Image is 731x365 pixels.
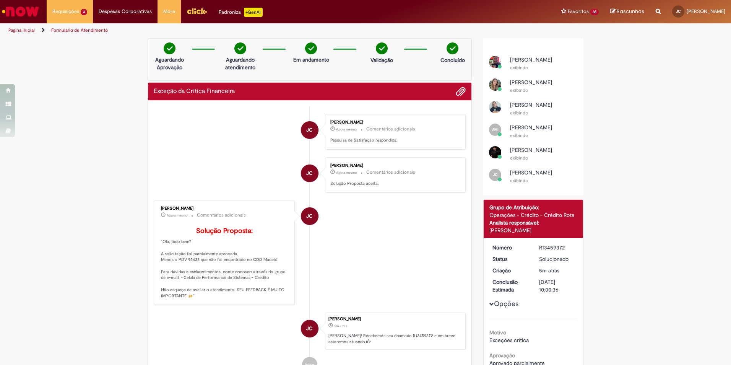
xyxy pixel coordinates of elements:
a: Rascunhos [610,8,644,15]
span: JC [306,121,313,139]
p: Concluído [440,56,465,64]
div: [DATE] 10:00:36 [539,278,575,293]
time: 28/08/2025 17:00:26 [334,324,347,328]
dt: Criação [487,267,534,274]
span: Favoritos [568,8,589,15]
div: R13459372 [539,244,575,251]
span: Agora mesmo [336,170,357,175]
a: Formulário de Atendimento [51,27,108,33]
small: Comentários adicionais [366,169,415,176]
div: Juan Gabriel Franca Canon [301,165,318,182]
dt: Status [487,255,534,263]
small: Comentários adicionais [366,126,415,132]
time: 28/08/2025 17:05:31 [336,170,357,175]
div: undefined Online [301,207,318,225]
a: Página inicial [8,27,35,33]
span: [PERSON_NAME] [510,101,552,108]
li: Juan Gabriel Franca Canon [154,313,466,349]
span: Rascunhos [617,8,644,15]
dt: Conclusão Estimada [487,278,534,293]
dt: Número [487,244,534,251]
div: Juan Gabriel Franca Canon [301,121,318,139]
div: [PERSON_NAME] [161,206,288,211]
img: check-circle-green.png [447,42,458,54]
span: Requisições [52,8,79,15]
img: check-circle-green.png [305,42,317,54]
ul: Trilhas de página [6,23,482,37]
span: 3 [81,9,87,15]
span: JC [306,164,313,182]
p: Validação [370,56,393,64]
span: AM [492,127,498,132]
div: Grupo de Atribuição: [489,204,578,211]
span: Agora mesmo [167,213,187,218]
span: [PERSON_NAME] [510,56,552,63]
small: exibindo [510,87,528,93]
div: [PERSON_NAME] [330,163,458,168]
div: [PERSON_NAME] [489,226,578,234]
time: 28/08/2025 17:00:26 [539,267,559,274]
p: +GenAi [244,8,263,17]
h2: Exceção da Crítica Financeira Histórico de tíquete [154,88,235,95]
p: [PERSON_NAME]! Recebemos seu chamado R13459372 e em breve estaremos atuando. [328,333,461,345]
span: 5m atrás [539,267,559,274]
div: [PERSON_NAME] [330,120,458,125]
p: Aguardando atendimento [222,56,259,71]
span: [PERSON_NAME] [510,147,552,153]
span: [PERSON_NAME] [510,79,552,86]
span: JC [493,172,497,177]
p: "Olá, tudo bem? A solicitação foi parcialmente aprovada. Menos o PDV 95433 que não foi encontrado... [161,227,288,299]
div: Analista responsável: [489,219,578,226]
img: check-circle-green.png [234,42,246,54]
div: Operações - Crédito - Crédito Rota [489,211,578,219]
span: [PERSON_NAME] [687,8,725,15]
div: Solucionado [539,255,575,263]
time: 28/08/2025 17:05:41 [336,127,357,132]
p: Aguardando Aprovação [151,56,188,71]
span: [PERSON_NAME] [510,124,552,131]
small: exibindo [510,65,528,71]
span: JC [676,9,681,14]
small: exibindo [510,132,528,139]
time: 28/08/2025 17:05:24 [167,213,187,218]
img: check-circle-green.png [376,42,388,54]
span: 5m atrás [334,324,347,328]
img: click_logo_yellow_360x200.png [187,5,207,17]
b: Solução Proposta: [196,226,253,235]
div: [PERSON_NAME] [328,317,461,321]
div: Juan Gabriel Franca Canon [301,320,318,337]
p: Pesquisa de Satisfação respondida! [330,137,458,143]
button: Adicionar anexos [456,86,466,96]
p: Solução Proposta aceita. [330,181,458,187]
span: 35 [590,9,599,15]
b: Motivo [489,329,506,336]
span: [PERSON_NAME] [510,169,552,176]
span: More [163,8,175,15]
b: Aprovação [489,352,515,359]
span: JC [306,319,313,338]
small: Comentários adicionais [197,212,246,218]
span: JC [306,207,313,225]
small: exibindo [510,155,528,161]
div: Padroniza [219,8,263,17]
small: exibindo [510,110,528,116]
div: 28/08/2025 17:00:26 [539,267,575,274]
img: ServiceNow [1,4,40,19]
span: Despesas Corporativas [99,8,152,15]
span: Agora mesmo [336,127,357,132]
small: exibindo [510,178,528,184]
span: Exceções crítica [489,337,529,344]
p: Em andamento [293,56,329,64]
img: check-circle-green.png [164,42,175,54]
